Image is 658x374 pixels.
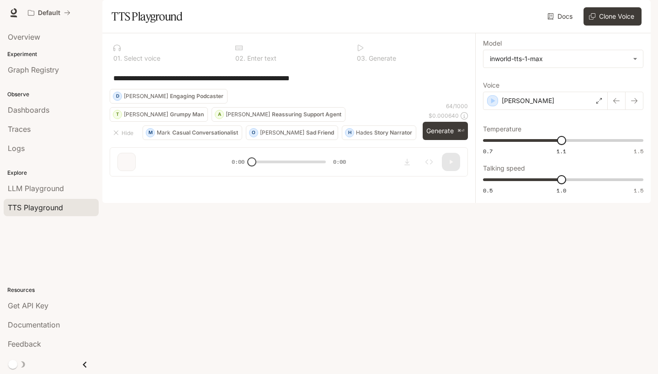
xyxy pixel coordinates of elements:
[110,107,208,122] button: T[PERSON_NAME]Grumpy Man
[245,55,276,62] p: Enter text
[110,125,139,140] button: Hide
[124,112,168,117] p: [PERSON_NAME]
[122,55,160,62] p: Select voice
[483,50,643,68] div: inworld-tts-1-max
[483,82,499,88] p: Voice
[170,93,223,99] p: Engaging Podcaster
[38,9,60,17] p: Default
[483,165,525,171] p: Talking speed
[557,147,566,155] span: 1.1
[249,125,258,140] div: O
[124,93,168,99] p: [PERSON_NAME]
[110,89,228,104] button: D[PERSON_NAME]Engaging Podcaster
[143,125,242,140] button: MMarkCasual Conversationalist
[146,125,154,140] div: M
[490,54,628,63] div: inworld-tts-1-max
[172,130,238,135] p: Casual Conversationalist
[235,55,245,62] p: 0 2 .
[584,7,642,26] button: Clone Voice
[157,130,170,135] p: Mark
[356,130,372,135] p: Hades
[546,7,576,26] a: Docs
[457,128,464,134] p: ⌘⏎
[342,125,416,140] button: HHadesStory Narrator
[345,125,354,140] div: H
[483,147,493,155] span: 0.7
[483,187,493,194] span: 0.5
[170,112,204,117] p: Grumpy Man
[483,40,502,47] p: Model
[374,130,412,135] p: Story Narrator
[113,107,122,122] div: T
[423,122,468,140] button: Generate⌘⏎
[357,55,367,62] p: 0 3 .
[367,55,396,62] p: Generate
[557,187,566,194] span: 1.0
[226,112,270,117] p: [PERSON_NAME]
[634,147,643,155] span: 1.5
[111,7,182,26] h1: TTS Playground
[260,130,304,135] p: [PERSON_NAME]
[212,107,345,122] button: A[PERSON_NAME]Reassuring Support Agent
[272,112,341,117] p: Reassuring Support Agent
[634,187,643,194] span: 1.5
[246,125,338,140] button: O[PERSON_NAME]Sad Friend
[24,4,74,22] button: All workspaces
[215,107,223,122] div: A
[306,130,334,135] p: Sad Friend
[113,89,122,104] div: D
[446,102,468,110] p: 64 / 1000
[483,126,521,132] p: Temperature
[502,96,554,105] p: [PERSON_NAME]
[113,55,122,62] p: 0 1 .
